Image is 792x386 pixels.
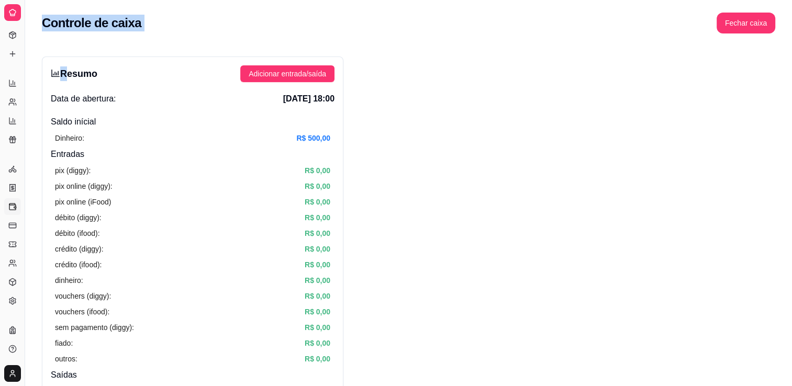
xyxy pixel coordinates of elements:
[51,69,60,78] span: bar-chart
[305,196,330,208] article: R$ 0,00
[55,228,100,239] article: débito (ifood):
[55,275,83,286] article: dinheiro:
[55,290,111,302] article: vouchers (diggy):
[55,306,109,317] article: vouchers (ifood):
[240,65,334,82] button: Adicionar entrada/saída
[283,93,334,105] span: [DATE] 18:00
[51,116,334,128] h4: Saldo inícial
[55,180,113,192] article: pix online (diggy):
[55,243,104,255] article: crédito (diggy):
[55,132,84,144] article: Dinheiro:
[55,322,134,333] article: sem pagamento (diggy):
[305,259,330,270] article: R$ 0,00
[55,353,77,365] article: outros:
[55,165,91,176] article: pix (diggy):
[55,337,73,349] article: fiado:
[51,93,116,105] span: Data de abertura:
[305,275,330,286] article: R$ 0,00
[305,243,330,255] article: R$ 0,00
[51,369,334,381] h4: Saídas
[305,212,330,223] article: R$ 0,00
[305,165,330,176] article: R$ 0,00
[717,13,775,33] button: Fechar caixa
[305,290,330,302] article: R$ 0,00
[305,353,330,365] article: R$ 0,00
[55,196,111,208] article: pix online (iFood)
[305,322,330,333] article: R$ 0,00
[296,132,330,144] article: R$ 500,00
[55,212,102,223] article: débito (diggy):
[305,180,330,192] article: R$ 0,00
[305,228,330,239] article: R$ 0,00
[55,259,102,270] article: crédito (ifood):
[51,66,97,81] h3: Resumo
[305,306,330,317] article: R$ 0,00
[42,15,141,31] h2: Controle de caixa
[305,337,330,349] article: R$ 0,00
[51,148,334,161] h4: Entradas
[249,68,326,80] span: Adicionar entrada/saída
